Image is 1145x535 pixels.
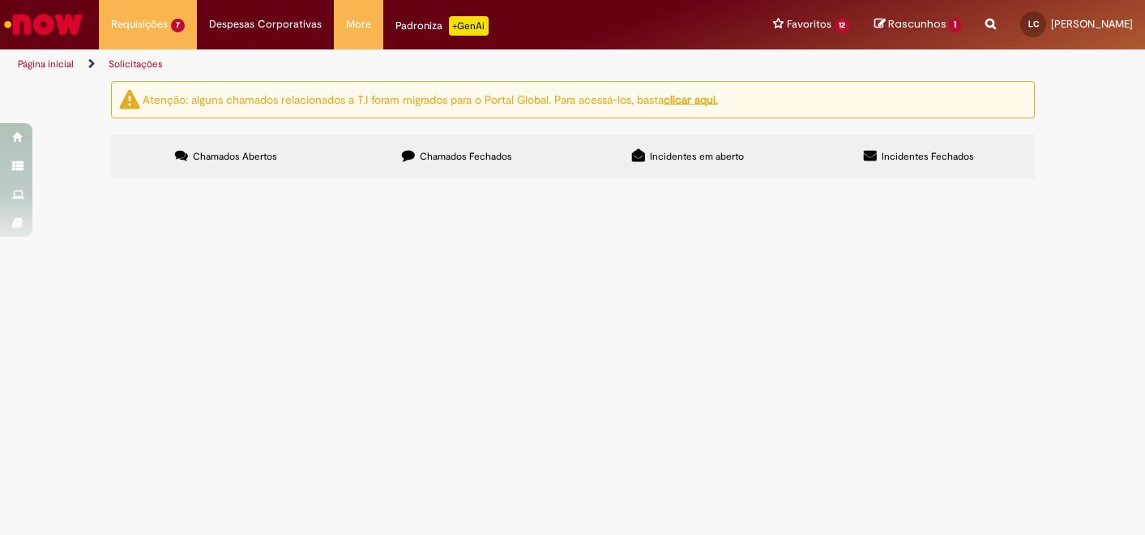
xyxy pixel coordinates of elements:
span: 7 [171,19,185,32]
span: Chamados Fechados [420,150,512,163]
a: Solicitações [109,58,163,71]
ul: Trilhas de página [12,49,751,79]
span: More [346,16,371,32]
span: Chamados Abertos [193,150,277,163]
span: Incidentes em aberto [650,150,744,163]
span: [PERSON_NAME] [1051,17,1133,31]
span: LC [1028,19,1039,29]
span: Despesas Corporativas [209,16,322,32]
a: clicar aqui. [664,92,718,106]
img: ServiceNow [2,8,85,41]
div: Padroniza [395,16,489,36]
span: Favoritos [787,16,831,32]
span: 1 [949,18,961,32]
span: Incidentes Fechados [882,150,974,163]
a: Página inicial [18,58,74,71]
ng-bind-html: Atenção: alguns chamados relacionados a T.I foram migrados para o Portal Global. Para acessá-los,... [143,92,718,106]
span: Requisições [111,16,168,32]
a: Rascunhos [874,17,961,32]
span: 12 [835,19,851,32]
span: Rascunhos [888,16,946,32]
p: +GenAi [449,16,489,36]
